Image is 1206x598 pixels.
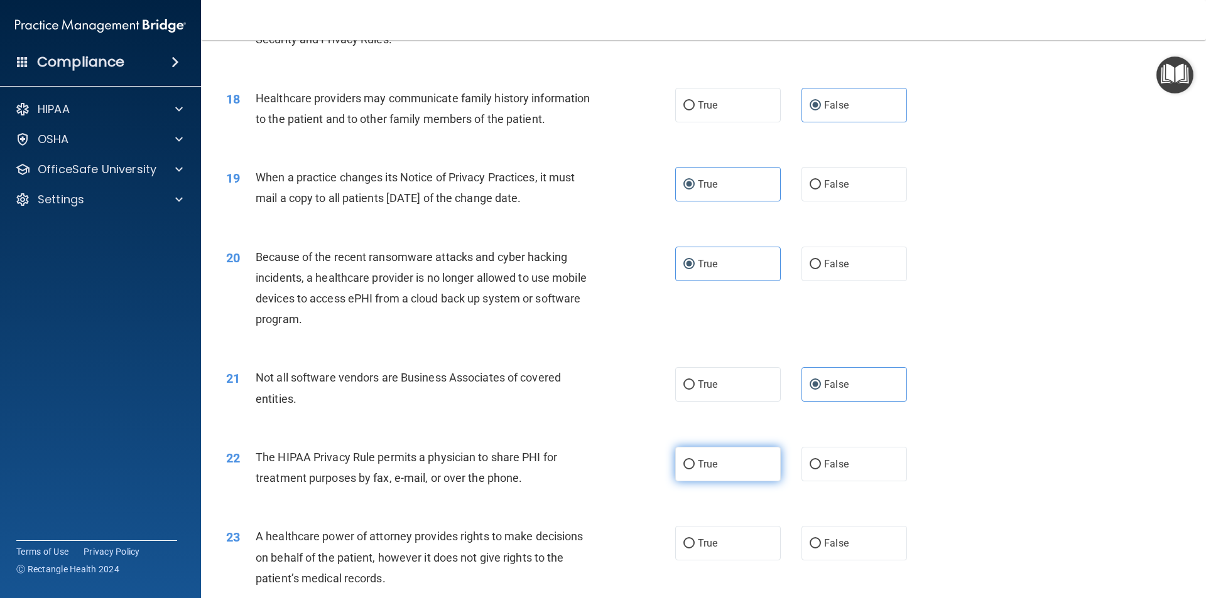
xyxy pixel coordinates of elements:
span: 19 [226,171,240,186]
span: True [698,458,717,470]
input: False [810,460,821,469]
span: False [824,178,849,190]
span: True [698,258,717,270]
a: OSHA [15,132,183,147]
p: Settings [38,192,84,207]
input: True [683,539,695,548]
span: 22 [226,451,240,466]
a: HIPAA [15,102,183,117]
input: False [810,180,821,190]
a: Terms of Use [16,545,68,558]
input: True [683,180,695,190]
input: False [810,260,821,269]
input: True [683,460,695,469]
span: 21 [226,371,240,386]
input: False [810,101,821,110]
span: Ⓒ Rectangle Health 2024 [16,563,119,575]
img: PMB logo [15,13,186,38]
span: False [824,537,849,549]
input: True [683,260,695,269]
input: True [683,101,695,110]
input: True [683,380,695,390]
span: The HIPAA Privacy Rule permits a physician to share PHI for treatment purposes by fax, e-mail, or... [256,451,557,484]
span: False [824,258,849,270]
span: False [824,99,849,111]
span: True [698,178,717,190]
h4: Compliance [37,53,124,71]
p: HIPAA [38,102,70,117]
a: OfficeSafe University [15,162,183,177]
button: Open Resource Center [1156,56,1193,93]
span: True [698,378,717,390]
iframe: Drift Widget Chat Controller [989,509,1191,559]
span: When a practice changes its Notice of Privacy Practices, it must mail a copy to all patients [DAT... [256,171,575,205]
span: Not all software vendors are Business Associates of covered entities. [256,371,561,405]
input: False [810,539,821,548]
span: 20 [226,250,240,265]
span: Healthcare providers may communicate family history information to the patient and to other famil... [256,92,590,125]
p: OSHA [38,132,69,147]
span: False [824,378,849,390]
a: Settings [15,192,183,207]
a: Privacy Policy [84,545,140,558]
span: 23 [226,530,240,545]
span: A healthcare power of attorney provides rights to make decisions on behalf of the patient, howeve... [256,530,583,584]
span: False [824,458,849,470]
p: OfficeSafe University [38,162,156,177]
span: Because of the recent ransomware attacks and cyber hacking incidents, a healthcare provider is no... [256,250,587,326]
span: 18 [226,92,240,107]
input: False [810,380,821,390]
span: True [698,537,717,549]
span: True [698,99,717,111]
